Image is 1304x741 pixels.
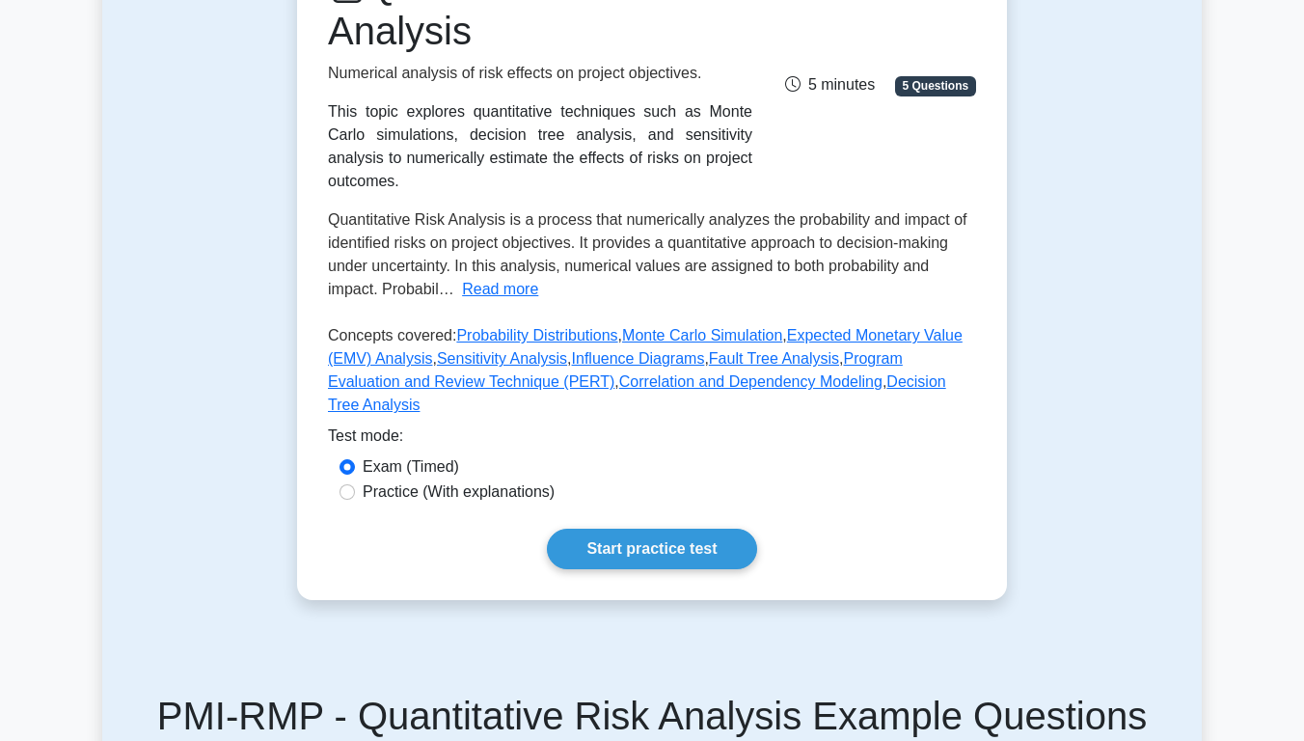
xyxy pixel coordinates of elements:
[709,350,839,367] a: Fault Tree Analysis
[622,327,782,343] a: Monte Carlo Simulation
[456,327,617,343] a: Probability Distributions
[437,350,567,367] a: Sensitivity Analysis
[547,529,756,569] a: Start practice test
[328,425,976,455] div: Test mode:
[462,278,538,301] button: Read more
[328,100,752,193] div: This topic explores quantitative techniques such as Monte Carlo simulations, decision tree analys...
[895,76,976,96] span: 5 Questions
[363,455,459,479] label: Exam (Timed)
[328,327,963,367] a: Expected Monetary Value (EMV) Analysis
[328,211,967,297] span: Quantitative Risk Analysis is a process that numerically analyzes the probability and impact of i...
[572,350,705,367] a: Influence Diagrams
[328,62,752,85] p: Numerical analysis of risk effects on project objectives.
[363,480,555,504] label: Practice (With explanations)
[328,324,976,425] p: Concepts covered: , , , , , , , ,
[125,693,1179,739] h5: PMI-RMP - Quantitative Risk Analysis Example Questions
[619,373,883,390] a: Correlation and Dependency Modeling
[785,76,875,93] span: 5 minutes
